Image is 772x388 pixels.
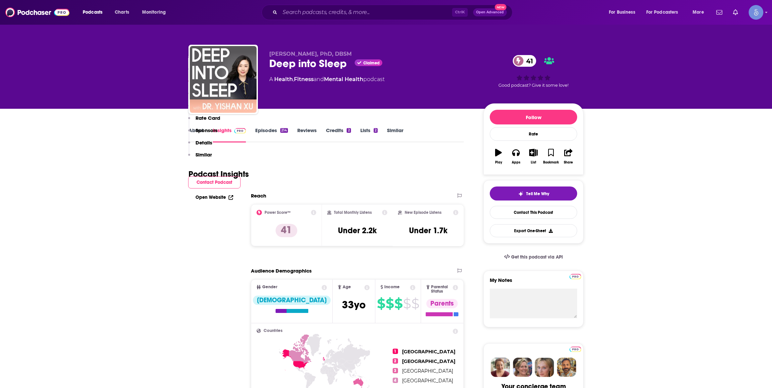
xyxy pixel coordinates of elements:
[251,268,312,274] h2: Audience Demographics
[326,127,351,142] a: Credits2
[499,249,568,265] a: Get this podcast via API
[338,226,377,236] h3: Under 2.2k
[609,8,635,17] span: For Business
[535,358,554,377] img: Jules Profile
[188,139,212,152] button: Details
[110,7,133,18] a: Charts
[188,176,241,188] button: Contact Podcast
[476,11,504,14] span: Open Advanced
[269,75,385,83] div: A podcast
[402,349,455,355] span: [GEOGRAPHIC_DATA]
[297,127,317,142] a: Reviews
[490,206,577,219] a: Contact This Podcast
[280,128,288,133] div: 214
[393,358,398,364] span: 2
[190,46,257,113] img: Deep into Sleep
[512,160,520,164] div: Apps
[409,226,447,236] h3: Under 1.7k
[513,358,532,377] img: Barbara Profile
[531,160,536,164] div: List
[251,192,266,199] h2: Reach
[402,368,453,374] span: [GEOGRAPHIC_DATA]
[314,76,324,82] span: and
[394,298,402,309] span: $
[518,191,523,197] img: tell me why sparkle
[542,144,559,168] button: Bookmark
[360,127,378,142] a: Lists2
[255,127,288,142] a: Episodes214
[5,6,69,19] img: Podchaser - Follow, Share and Rate Podcasts
[274,76,293,82] a: Health
[569,273,581,279] a: Pro website
[196,127,218,133] p: Sponsors
[276,224,297,237] p: 41
[490,277,577,289] label: My Notes
[511,254,563,260] span: Get this podcast via API
[564,160,573,164] div: Share
[526,191,549,197] span: Tell Me Why
[363,61,380,65] span: Claimed
[688,7,712,18] button: open menu
[78,7,111,18] button: open menu
[83,8,102,17] span: Podcasts
[403,298,411,309] span: $
[280,7,452,18] input: Search podcasts, credits, & more...
[749,5,763,20] img: User Profile
[490,224,577,237] button: Export One-Sheet
[569,347,581,352] img: Podchaser Pro
[490,110,577,124] button: Follow
[402,378,453,384] span: [GEOGRAPHIC_DATA]
[347,128,351,133] div: 2
[452,8,468,17] span: Ctrl K
[386,298,394,309] span: $
[294,76,314,82] a: Fitness
[426,299,458,308] div: Parents
[196,151,212,158] p: Similar
[693,8,704,17] span: More
[498,83,568,88] span: Good podcast? Give it some love!
[142,8,166,17] span: Monitoring
[265,210,291,215] h2: Power Score™
[268,5,519,20] div: Search podcasts, credits, & more...
[507,144,524,168] button: Apps
[264,329,283,333] span: Countries
[749,5,763,20] span: Logged in as Spiral5-G1
[377,298,385,309] span: $
[604,7,644,18] button: open menu
[519,55,536,67] span: 41
[393,368,398,373] span: 3
[374,128,378,133] div: 2
[115,8,129,17] span: Charts
[324,76,363,82] a: Mental Health
[491,358,510,377] img: Sydney Profile
[495,160,502,164] div: Play
[569,274,581,279] img: Podchaser Pro
[490,127,577,141] div: Rate
[342,298,366,311] span: 33 yo
[384,285,400,289] span: Income
[557,358,576,377] img: Jon Profile
[490,186,577,201] button: tell me why sparkleTell Me Why
[393,378,398,383] span: 4
[560,144,577,168] button: Share
[196,195,233,200] a: Open Website
[334,210,372,215] h2: Total Monthly Listens
[262,285,277,289] span: Gender
[343,285,351,289] span: Age
[431,285,452,294] span: Parental Status
[714,7,725,18] a: Show notifications dropdown
[473,8,507,16] button: Open AdvancedNew
[495,4,507,10] span: New
[196,139,212,146] p: Details
[411,298,419,309] span: $
[137,7,174,18] button: open menu
[293,76,294,82] span: ,
[646,8,678,17] span: For Podcasters
[543,160,559,164] div: Bookmark
[730,7,741,18] a: Show notifications dropdown
[269,51,352,57] span: [PERSON_NAME], PhD, DBSM
[525,144,542,168] button: List
[402,358,455,364] span: [GEOGRAPHIC_DATA]
[749,5,763,20] button: Show profile menu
